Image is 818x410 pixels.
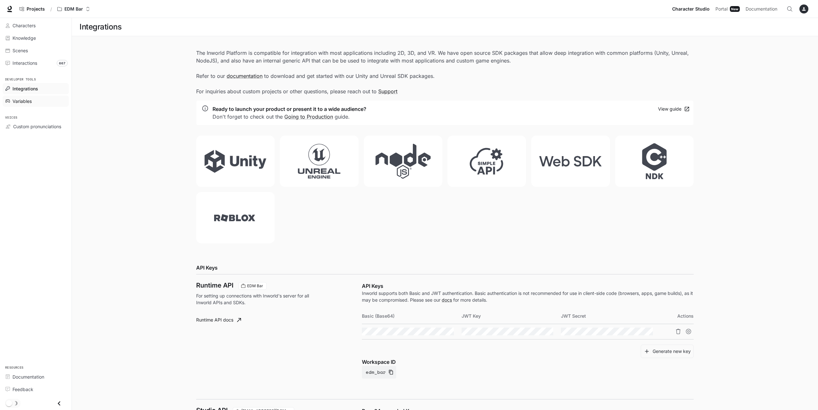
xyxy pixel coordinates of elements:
[661,308,694,324] th: Actions
[3,32,69,44] a: Knowledge
[196,264,694,272] h2: API Keys
[13,22,36,29] span: Characters
[27,6,45,12] span: Projects
[658,105,681,113] div: View guide
[13,386,33,393] span: Feedback
[362,290,694,303] p: Inworld supports both Basic and JWT authentication. Basic authentication is not recommended for u...
[57,60,68,66] span: 667
[13,373,44,380] span: Documentation
[13,35,36,41] span: Knowledge
[672,5,710,13] span: Character Studio
[13,123,61,130] span: Custom pronunciations
[670,3,712,15] a: Character Studio
[13,98,32,105] span: Variables
[213,113,366,121] p: Don't forget to check out the guide.
[48,6,54,13] div: /
[17,3,48,15] a: Go to projects
[284,113,333,120] a: Going to Production
[52,397,66,410] button: Close drawer
[743,3,782,15] a: Documentation
[462,308,561,324] th: JWT Key
[362,282,694,290] p: API Keys
[362,358,694,366] p: Workspace ID
[3,96,69,107] a: Variables
[196,292,317,306] p: For setting up connections with Inworld's server for all Inworld APIs and SDKs.
[3,57,69,69] a: Interactions
[362,308,461,324] th: Basic (Base64)
[196,282,233,289] h3: Runtime API
[561,308,660,324] th: JWT Secret
[6,399,12,406] span: Dark mode toggle
[362,366,396,379] button: edm_bar
[442,297,452,303] a: docs
[13,85,38,92] span: Integrations
[3,371,69,382] a: Documentation
[715,5,728,13] span: Portal
[238,282,267,290] div: These keys will apply to your current workspace only
[783,3,796,15] button: Open Command Menu
[713,3,742,15] a: PortalNew
[641,345,694,358] button: Generate new key
[196,49,694,95] p: The Inworld Platform is compatible for integration with most applications including 2D, 3D, and V...
[79,21,121,33] h1: Integrations
[194,314,244,326] a: Runtime API docs
[3,384,69,395] a: Feedback
[13,47,28,54] span: Scenes
[746,5,777,13] span: Documentation
[3,83,69,94] a: Integrations
[213,105,366,113] p: Ready to launch your product or present it to a wide audience?
[13,60,37,66] span: Interactions
[656,104,691,114] a: View guide
[3,121,69,132] a: Custom pronunciations
[730,6,740,12] div: New
[683,326,694,337] button: Suspend API key
[673,326,683,337] button: Delete API key
[3,20,69,31] a: Characters
[54,3,93,15] button: Open workspace menu
[227,73,263,79] a: documentation
[3,45,69,56] a: Scenes
[378,88,397,95] a: Support
[64,6,83,12] p: EDM Bar
[245,283,266,289] span: EDM Bar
